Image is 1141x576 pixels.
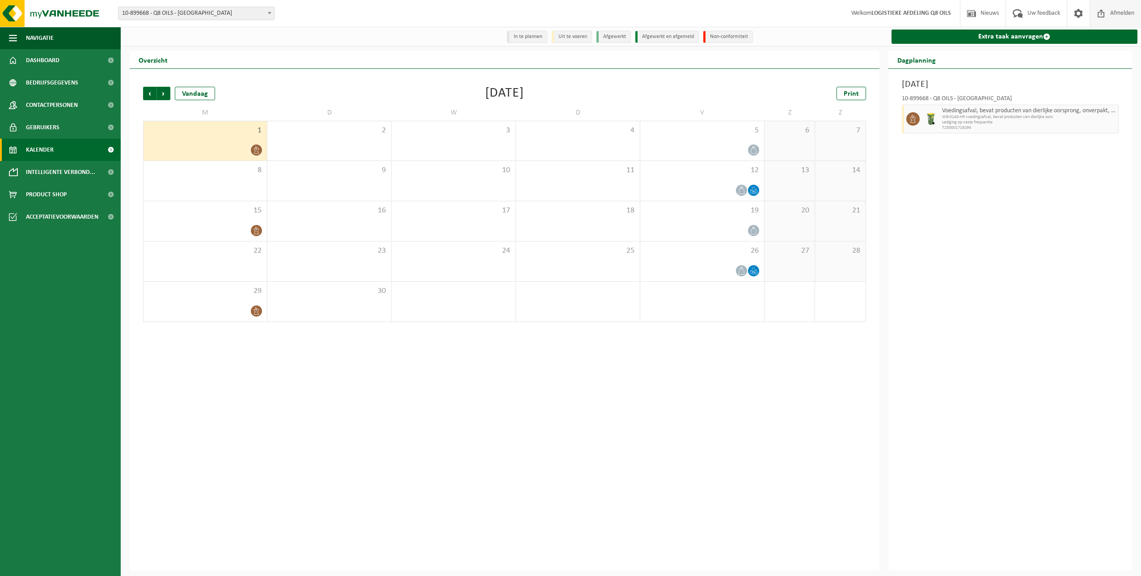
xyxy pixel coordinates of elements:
[888,51,945,68] h2: Dagplanning
[143,87,156,100] span: Vorige
[396,206,511,216] span: 17
[148,165,262,175] span: 8
[148,206,262,216] span: 15
[769,126,810,136] span: 6
[552,31,592,43] li: Uit te voeren
[645,206,760,216] span: 19
[26,49,59,72] span: Dashboard
[640,105,765,121] td: V
[645,165,760,175] span: 12
[507,31,547,43] li: In te plannen
[871,10,951,17] strong: LOGISTIEKE AFDELING Q8 OILS
[820,206,861,216] span: 21
[520,126,635,136] span: 4
[892,30,1138,44] a: Extra taak aanvragen
[130,51,177,68] h2: Overzicht
[844,90,859,97] span: Print
[837,87,866,100] a: Print
[645,126,760,136] span: 5
[26,206,98,228] span: Acceptatievoorwaarden
[148,126,262,136] span: 1
[396,126,511,136] span: 3
[26,139,54,161] span: Kalender
[396,246,511,256] span: 24
[272,206,387,216] span: 16
[175,87,215,100] div: Vandaag
[143,105,267,121] td: M
[148,286,262,296] span: 29
[26,161,95,183] span: Intelligente verbond...
[902,96,1119,105] div: 10-899668 - Q8 OILS - [GEOGRAPHIC_DATA]
[645,246,760,256] span: 26
[148,246,262,256] span: 22
[396,165,511,175] span: 10
[118,7,274,20] span: 10-899668 - Q8 OILS - ANTWERPEN
[157,87,170,100] span: Volgende
[485,87,524,100] div: [DATE]
[520,206,635,216] span: 18
[769,246,810,256] span: 27
[26,27,54,49] span: Navigatie
[769,165,810,175] span: 13
[815,105,866,121] td: Z
[924,112,938,126] img: WB-0140-HPE-GN-50
[942,114,1116,120] span: WB-0140-HP voedingsafval, bevat producten van dierlijke oors
[820,165,861,175] span: 14
[703,31,753,43] li: Non-conformiteit
[942,125,1116,131] span: T250001719294
[902,78,1119,91] h3: [DATE]
[272,246,387,256] span: 23
[26,183,67,206] span: Product Shop
[942,107,1116,114] span: Voedingsafval, bevat producten van dierlijke oorsprong, onverpakt, categorie 3
[26,94,78,116] span: Contactpersonen
[520,246,635,256] span: 25
[267,105,392,121] td: D
[635,31,699,43] li: Afgewerkt en afgemeld
[520,165,635,175] span: 11
[272,286,387,296] span: 30
[765,105,815,121] td: Z
[769,206,810,216] span: 20
[272,165,387,175] span: 9
[516,105,640,121] td: D
[272,126,387,136] span: 2
[820,246,861,256] span: 28
[596,31,631,43] li: Afgewerkt
[26,72,78,94] span: Bedrijfsgegevens
[942,120,1116,125] span: Lediging op vaste frequentie
[26,116,59,139] span: Gebruikers
[820,126,861,136] span: 7
[392,105,516,121] td: W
